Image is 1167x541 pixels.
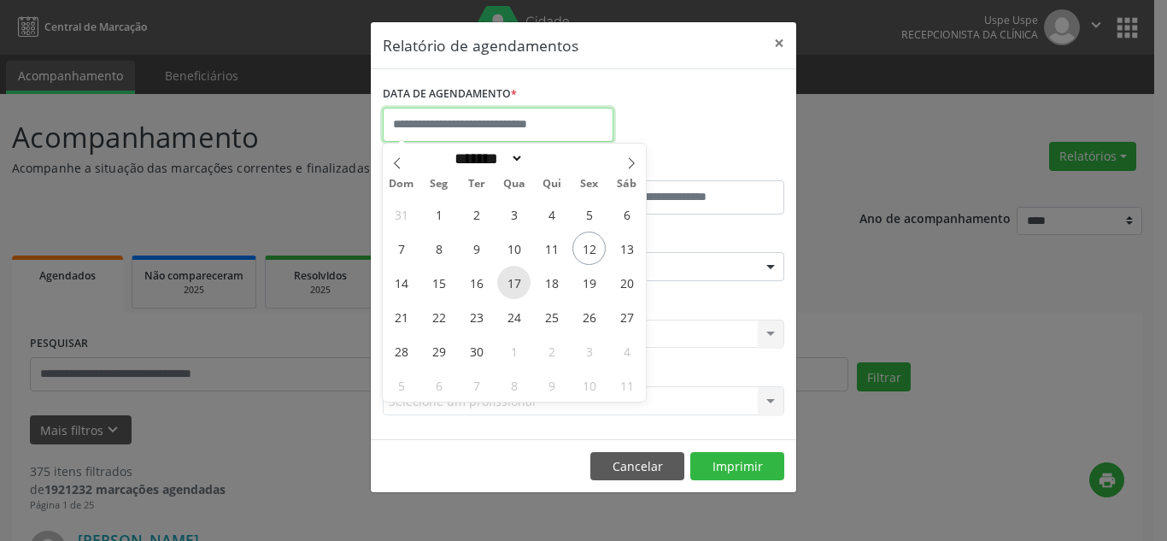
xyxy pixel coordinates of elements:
span: Setembro 24, 2025 [497,300,531,333]
select: Month [449,150,524,168]
span: Setembro 22, 2025 [422,300,455,333]
span: Setembro 15, 2025 [422,266,455,299]
span: Setembro 23, 2025 [460,300,493,333]
span: Seg [420,179,458,190]
span: Outubro 9, 2025 [535,368,568,402]
label: ATÉ [588,154,784,180]
span: Ter [458,179,496,190]
span: Setembro 6, 2025 [610,197,643,231]
span: Setembro 9, 2025 [460,232,493,265]
span: Outubro 1, 2025 [497,334,531,368]
span: Setembro 3, 2025 [497,197,531,231]
span: Outubro 5, 2025 [384,368,418,402]
span: Setembro 4, 2025 [535,197,568,231]
span: Setembro 16, 2025 [460,266,493,299]
span: Setembro 7, 2025 [384,232,418,265]
h5: Relatório de agendamentos [383,34,578,56]
span: Outubro 8, 2025 [497,368,531,402]
span: Outubro 10, 2025 [572,368,606,402]
span: Setembro 1, 2025 [422,197,455,231]
span: Dom [383,179,420,190]
span: Setembro 21, 2025 [384,300,418,333]
span: Setembro 27, 2025 [610,300,643,333]
span: Outubro 4, 2025 [610,334,643,368]
span: Setembro 13, 2025 [610,232,643,265]
span: Sáb [608,179,646,190]
button: Imprimir [690,452,784,481]
span: Setembro 14, 2025 [384,266,418,299]
button: Close [762,22,796,64]
button: Cancelar [590,452,684,481]
span: Sex [571,179,608,190]
span: Setembro 17, 2025 [497,266,531,299]
span: Setembro 25, 2025 [535,300,568,333]
span: Outubro 2, 2025 [535,334,568,368]
span: Outubro 7, 2025 [460,368,493,402]
span: Setembro 12, 2025 [572,232,606,265]
span: Setembro 28, 2025 [384,334,418,368]
span: Setembro 30, 2025 [460,334,493,368]
span: Setembro 8, 2025 [422,232,455,265]
span: Setembro 18, 2025 [535,266,568,299]
label: DATA DE AGENDAMENTO [383,81,517,108]
span: Outubro 6, 2025 [422,368,455,402]
input: Year [524,150,580,168]
span: Setembro 29, 2025 [422,334,455,368]
span: Outubro 11, 2025 [610,368,643,402]
span: Setembro 2, 2025 [460,197,493,231]
span: Setembro 19, 2025 [572,266,606,299]
span: Setembro 26, 2025 [572,300,606,333]
span: Qua [496,179,533,190]
span: Outubro 3, 2025 [572,334,606,368]
span: Qui [533,179,571,190]
span: Agosto 31, 2025 [384,197,418,231]
span: Setembro 5, 2025 [572,197,606,231]
span: Setembro 20, 2025 [610,266,643,299]
span: Setembro 10, 2025 [497,232,531,265]
span: Setembro 11, 2025 [535,232,568,265]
